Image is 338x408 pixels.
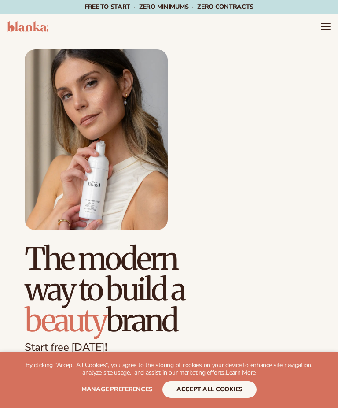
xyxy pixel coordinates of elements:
img: logo [7,21,48,32]
p: By clicking "Accept All Cookies", you agree to the storing of cookies on your device to enhance s... [18,362,320,377]
img: Blanka hero private label beauty Female holding tanning mousse [25,49,168,230]
summary: Menu [320,21,331,32]
a: Learn More [226,368,256,377]
button: Manage preferences [81,381,152,398]
h1: The modern way to build a brand [25,243,313,336]
p: Start free [DATE]! [25,341,313,354]
button: accept all cookies [162,381,257,398]
span: Manage preferences [81,385,152,393]
span: beauty [25,301,106,340]
span: Free to start · ZERO minimums · ZERO contracts [84,3,253,11]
